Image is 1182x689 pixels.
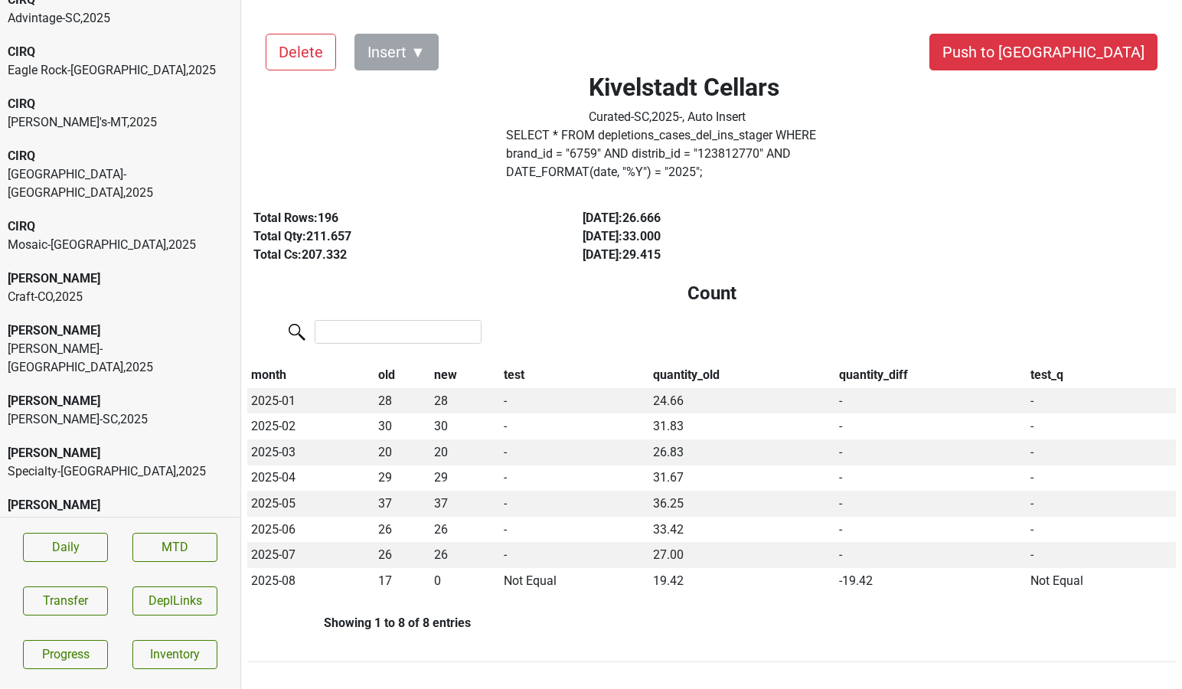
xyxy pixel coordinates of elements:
div: Advintage-SC , 2025 [8,9,233,28]
a: Inventory [132,640,217,669]
td: 2025-06 [247,517,374,543]
a: MTD [132,533,217,562]
td: - [1027,465,1176,491]
td: - [500,542,649,568]
td: 20 [374,439,430,465]
a: Progress [23,640,108,669]
td: - [835,439,1027,465]
button: Push to [GEOGRAPHIC_DATA] [929,34,1158,70]
td: 37 [430,491,500,517]
td: 24.66 [649,388,836,414]
div: Eagle Rock-[GEOGRAPHIC_DATA] , 2025 [8,61,233,80]
div: [PERSON_NAME] [8,444,233,462]
div: [PERSON_NAME] [8,496,233,514]
td: - [835,517,1027,543]
td: - [500,517,649,543]
div: [PERSON_NAME] [8,269,233,288]
th: quantity_old: activate to sort column ascending [649,362,836,388]
td: - [500,388,649,414]
div: [PERSON_NAME]-[GEOGRAPHIC_DATA] , 2025 [8,340,233,377]
td: - [1027,542,1176,568]
td: - [835,491,1027,517]
div: [GEOGRAPHIC_DATA]-[GEOGRAPHIC_DATA] , 2025 [8,165,233,202]
td: Not Equal [1027,568,1176,594]
div: [DATE] : 29.415 [583,246,877,264]
td: 30 [430,413,500,439]
td: 20 [430,439,500,465]
td: 30 [374,413,430,439]
td: 29 [430,465,500,491]
h4: Count [260,282,1164,305]
td: 2025-07 [247,542,374,568]
td: 2025-08 [247,568,374,594]
div: [PERSON_NAME]'s-MT , 2025 [8,113,233,132]
td: - [500,491,649,517]
div: Total Rows: 196 [253,209,547,227]
h2: Kivelstadt Cellars [589,73,779,102]
div: CIRQ [8,43,233,61]
th: new: activate to sort column ascending [430,362,500,388]
td: 26 [430,517,500,543]
td: 28 [430,388,500,414]
div: CIRQ [8,147,233,165]
td: - [500,413,649,439]
td: 2025-05 [247,491,374,517]
td: - [1027,388,1176,414]
td: - [1027,413,1176,439]
th: test_q: activate to sort column ascending [1027,362,1176,388]
button: Insert ▼ [354,34,439,70]
td: 31.67 [649,465,836,491]
td: 0 [430,568,500,594]
td: 2025-03 [247,439,374,465]
td: 36.25 [649,491,836,517]
td: 29 [374,465,430,491]
td: - [835,465,1027,491]
div: CIRQ [8,95,233,113]
td: - [500,465,649,491]
div: [DATE] : 26.666 [583,209,877,227]
td: 2025-01 [247,388,374,414]
td: 19.42 [649,568,836,594]
button: Delete [266,34,336,70]
div: [PERSON_NAME] [8,392,233,410]
th: month: activate to sort column descending [247,362,374,388]
label: Click to copy query [506,126,861,181]
div: CIRQ [8,217,233,236]
th: old: activate to sort column ascending [374,362,430,388]
th: quantity_diff: activate to sort column ascending [835,362,1027,388]
td: 17 [374,568,430,594]
td: 26 [374,517,430,543]
td: 31.83 [649,413,836,439]
div: [DATE] : 33.000 [583,227,877,246]
td: 2025-04 [247,465,374,491]
td: - [1027,517,1176,543]
td: 37 [374,491,430,517]
div: Total Qty: 211.657 [253,227,547,246]
button: Transfer [23,586,108,616]
th: test: activate to sort column ascending [500,362,649,388]
td: - [835,542,1027,568]
button: DeplLinks [132,586,217,616]
div: [PERSON_NAME] [8,322,233,340]
td: 27.00 [649,542,836,568]
td: 28 [374,388,430,414]
div: Craft-CO , 2025 [8,288,233,306]
td: 33.42 [649,517,836,543]
div: Mosaic-[GEOGRAPHIC_DATA] , 2025 [8,236,233,254]
div: Showing 1 to 8 of 8 entries [247,616,471,630]
td: - [835,388,1027,414]
div: Springboard-CA , 2025 [8,514,233,533]
td: - [500,439,649,465]
div: Total Cs: 207.332 [253,246,547,264]
td: Not Equal [500,568,649,594]
td: 26 [374,542,430,568]
td: -19.42 [835,568,1027,594]
td: - [1027,491,1176,517]
td: - [1027,439,1176,465]
td: 26 [430,542,500,568]
td: 26.83 [649,439,836,465]
div: Specialty-[GEOGRAPHIC_DATA] , 2025 [8,462,233,481]
a: Daily [23,533,108,562]
td: - [835,413,1027,439]
div: Curated-SC , 2025 - , Auto Insert [589,108,779,126]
